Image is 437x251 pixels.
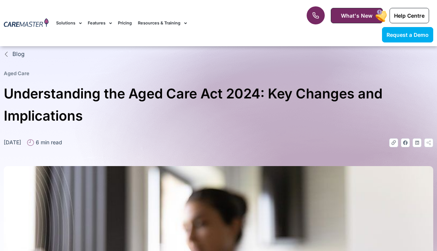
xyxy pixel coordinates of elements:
[138,11,187,36] a: Resources & Training
[331,8,383,23] a: What's New
[56,11,82,36] a: Solutions
[387,32,429,38] span: Request a Demo
[4,70,29,76] a: Aged Care
[88,11,112,36] a: Features
[4,18,49,28] img: CareMaster Logo
[118,11,132,36] a: Pricing
[4,83,433,127] h1: Understanding the Aged Care Act 2024: Key Changes and Implications
[341,12,373,19] span: What's New
[394,12,425,19] span: Help Centre
[390,8,429,23] a: Help Centre
[4,139,21,145] time: [DATE]
[11,50,24,59] span: Blog
[34,138,62,146] span: 6 min read
[382,27,433,42] a: Request a Demo
[56,11,279,36] nav: Menu
[4,50,433,59] a: Blog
